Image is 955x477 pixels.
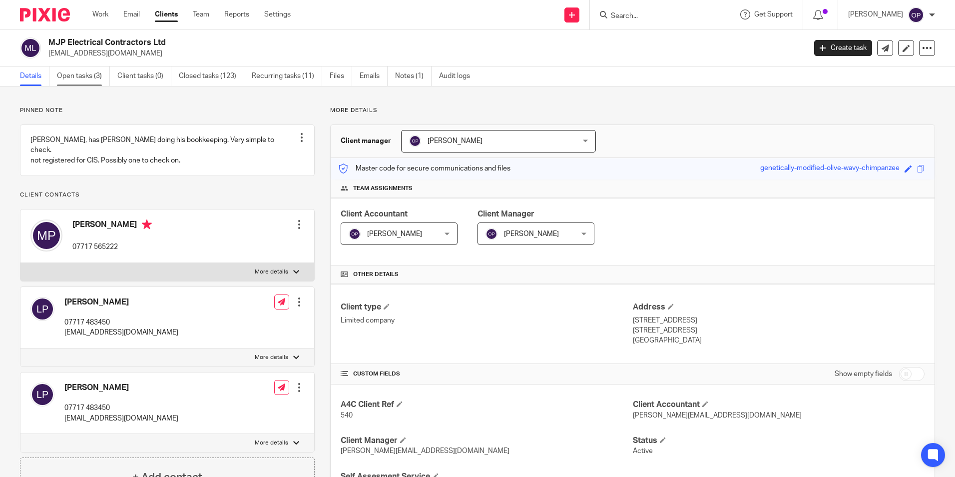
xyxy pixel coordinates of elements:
a: Clients [155,9,178,19]
p: 07717 483450 [64,317,178,327]
img: Pixie [20,8,70,21]
img: svg%3E [485,228,497,240]
h4: Client type [341,302,632,312]
p: Pinned note [20,106,315,114]
img: svg%3E [349,228,361,240]
label: Show empty fields [835,369,892,379]
input: Search [610,12,700,21]
h4: [PERSON_NAME] [64,297,178,307]
p: More details [255,268,288,276]
p: [STREET_ADDRESS] [633,325,925,335]
h4: [PERSON_NAME] [72,219,152,232]
span: [PERSON_NAME] [504,230,559,237]
a: Emails [360,66,388,86]
span: [PERSON_NAME][EMAIL_ADDRESS][DOMAIN_NAME] [341,447,509,454]
h4: [PERSON_NAME] [64,382,178,393]
h4: Client Manager [341,435,632,446]
h4: A4C Client Ref [341,399,632,410]
span: Get Support [754,11,793,18]
span: Client Manager [477,210,534,218]
a: Settings [264,9,291,19]
a: Files [330,66,352,86]
a: Audit logs [439,66,477,86]
a: Work [92,9,108,19]
img: svg%3E [409,135,421,147]
a: Team [193,9,209,19]
span: Other details [353,270,399,278]
p: 07717 565222 [72,242,152,252]
p: Master code for secure communications and files [338,163,510,173]
span: Team assignments [353,184,413,192]
a: Email [123,9,140,19]
a: Closed tasks (123) [179,66,244,86]
p: [EMAIL_ADDRESS][DOMAIN_NAME] [48,48,799,58]
a: Open tasks (3) [57,66,110,86]
span: [PERSON_NAME] [367,230,422,237]
a: Details [20,66,49,86]
p: Limited company [341,315,632,325]
p: More details [255,353,288,361]
h4: CUSTOM FIELDS [341,370,632,378]
i: Primary [142,219,152,229]
img: svg%3E [30,297,54,321]
h4: Address [633,302,925,312]
a: Reports [224,9,249,19]
p: More details [330,106,935,114]
h4: Status [633,435,925,446]
p: 07717 483450 [64,403,178,413]
h4: Client Accountant [633,399,925,410]
span: Active [633,447,653,454]
p: [PERSON_NAME] [848,9,903,19]
h2: MJP Electrical Contractors Ltd [48,37,649,48]
p: More details [255,439,288,447]
span: [PERSON_NAME] [428,137,482,144]
img: svg%3E [20,37,41,58]
p: [STREET_ADDRESS] [633,315,925,325]
a: Client tasks (0) [117,66,171,86]
h3: Client manager [341,136,391,146]
img: svg%3E [30,382,54,406]
a: Notes (1) [395,66,432,86]
p: [EMAIL_ADDRESS][DOMAIN_NAME] [64,413,178,423]
span: 540 [341,412,353,419]
a: Recurring tasks (11) [252,66,322,86]
span: [PERSON_NAME][EMAIL_ADDRESS][DOMAIN_NAME] [633,412,802,419]
a: Create task [814,40,872,56]
p: Client contacts [20,191,315,199]
img: svg%3E [30,219,62,251]
img: svg%3E [908,7,924,23]
p: [EMAIL_ADDRESS][DOMAIN_NAME] [64,327,178,337]
div: genetically-modified-olive-wavy-chimpanzee [760,163,900,174]
p: [GEOGRAPHIC_DATA] [633,335,925,345]
span: Client Accountant [341,210,408,218]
